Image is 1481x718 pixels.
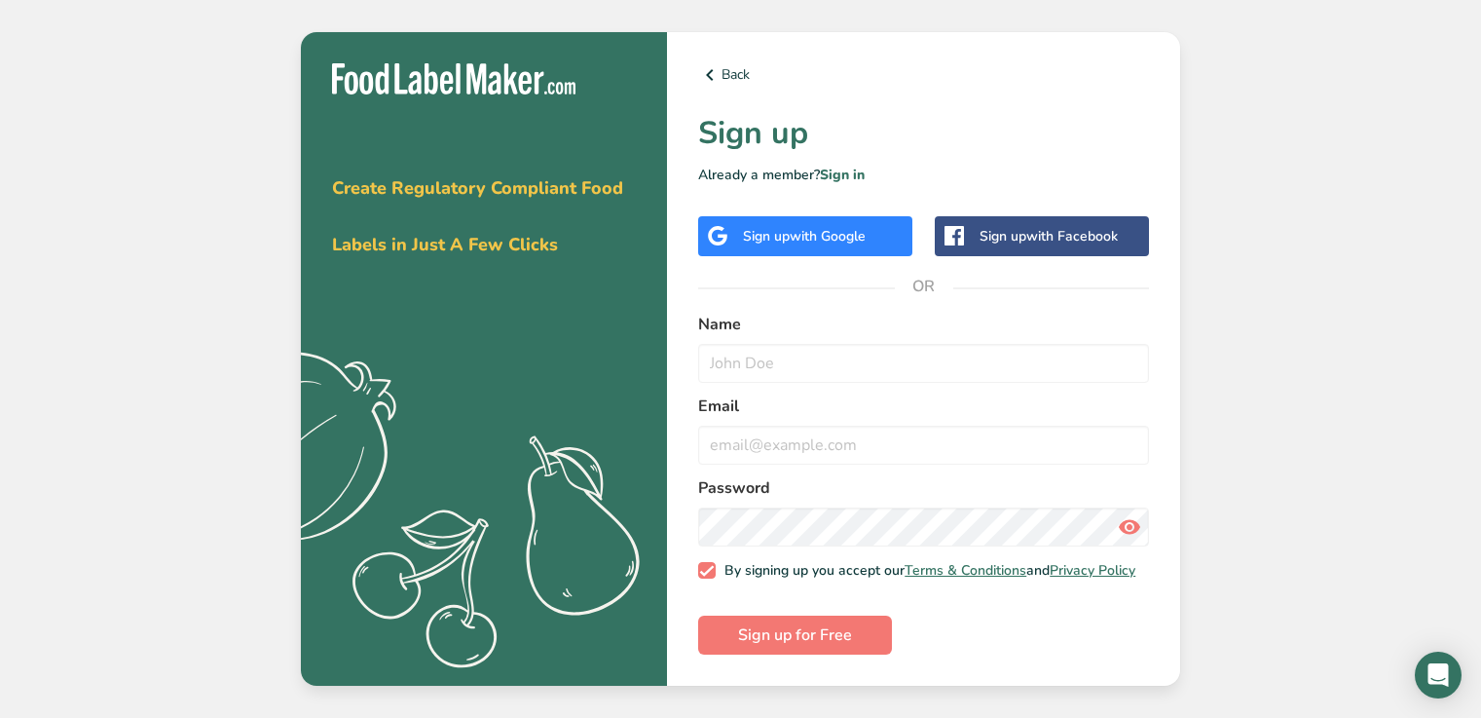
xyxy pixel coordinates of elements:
[698,110,1149,157] h1: Sign up
[738,624,852,647] span: Sign up for Free
[1050,561,1135,580] a: Privacy Policy
[820,166,865,184] a: Sign in
[698,63,1149,87] a: Back
[743,226,866,246] div: Sign up
[698,426,1149,465] input: email@example.com
[895,257,953,316] span: OR
[1415,652,1462,699] div: Open Intercom Messenger
[980,226,1118,246] div: Sign up
[1026,227,1118,246] span: with Facebook
[698,395,1149,418] label: Email
[332,63,575,95] img: Food Label Maker
[698,165,1149,185] p: Already a member?
[698,616,892,655] button: Sign up for Free
[698,344,1149,383] input: John Doe
[905,561,1026,580] a: Terms & Conditions
[716,562,1136,580] span: By signing up you accept our and
[698,476,1149,500] label: Password
[332,176,623,256] span: Create Regulatory Compliant Food Labels in Just A Few Clicks
[790,227,866,246] span: with Google
[698,313,1149,336] label: Name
